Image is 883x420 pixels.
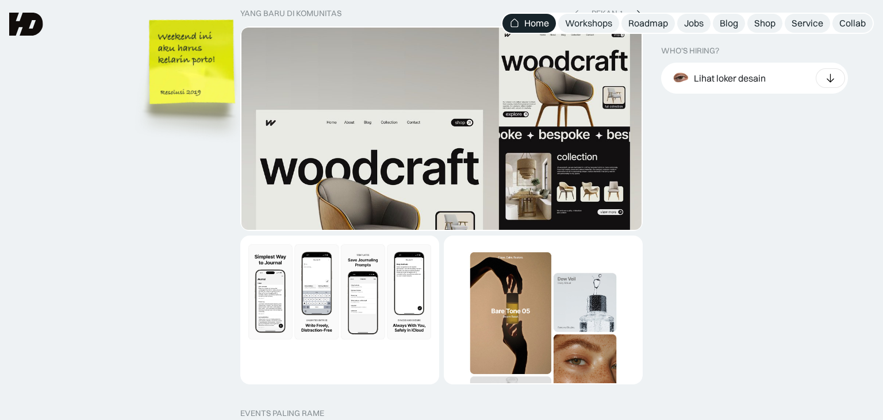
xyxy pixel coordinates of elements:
div: yang baru di komunitas [240,9,341,18]
a: Dynamic Image [240,26,643,231]
div: Jobs [684,17,704,29]
div: Shop [754,17,775,29]
div: Collab [839,17,866,29]
div: Roadmap [628,17,668,29]
a: Collab [832,14,873,33]
a: Jobs [677,14,711,33]
div: EVENTS PALING RAME [240,409,324,418]
div: 1 of 2 [240,26,643,384]
a: Dynamic Image [240,236,439,384]
a: Home [502,14,556,33]
div: Service [792,17,823,29]
div: WHO’S HIRING? [661,46,719,56]
img: Dynamic Image [241,237,438,347]
a: Blog [713,14,745,33]
a: Shop [747,14,782,33]
div: PEKAN 1 [592,9,624,18]
a: Dynamic Image [444,236,643,384]
a: Roadmap [621,14,675,33]
div: Workshops [565,17,612,29]
a: Workshops [558,14,619,33]
div: Lihat loker desain [694,72,766,84]
a: Service [785,14,830,33]
div: Blog [720,17,738,29]
div: Home [524,17,549,29]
